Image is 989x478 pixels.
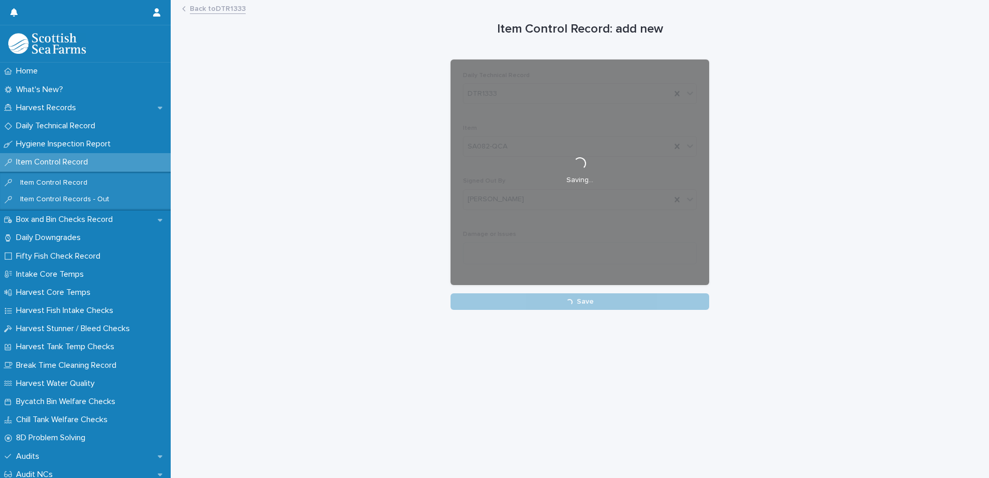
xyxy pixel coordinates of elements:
p: Harvest Fish Intake Checks [12,306,122,316]
p: Box and Bin Checks Record [12,215,121,225]
h1: Item Control Record: add new [451,22,709,37]
p: Item Control Record [12,157,96,167]
img: mMrefqRFQpe26GRNOUkG [8,33,86,54]
p: Item Control Record [12,178,96,187]
p: Home [12,66,46,76]
p: Fifty Fish Check Record [12,251,109,261]
p: Item Control Records - Out [12,195,117,204]
p: Daily Technical Record [12,121,103,131]
a: Back toDTR1333 [190,2,246,14]
p: Bycatch Bin Welfare Checks [12,397,124,407]
button: Save [451,293,709,310]
p: Harvest Tank Temp Checks [12,342,123,352]
p: Chill Tank Welfare Checks [12,415,116,425]
p: Harvest Stunner / Bleed Checks [12,324,138,334]
p: Daily Downgrades [12,233,89,243]
p: Hygiene Inspection Report [12,139,119,149]
p: Harvest Records [12,103,84,113]
p: Harvest Water Quality [12,379,103,389]
p: Harvest Core Temps [12,288,99,297]
p: Audits [12,452,48,461]
p: Saving… [566,176,593,185]
span: Save [577,298,594,305]
p: 8D Problem Solving [12,433,94,443]
p: What's New? [12,85,71,95]
p: Intake Core Temps [12,270,92,279]
p: Break Time Cleaning Record [12,361,125,370]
